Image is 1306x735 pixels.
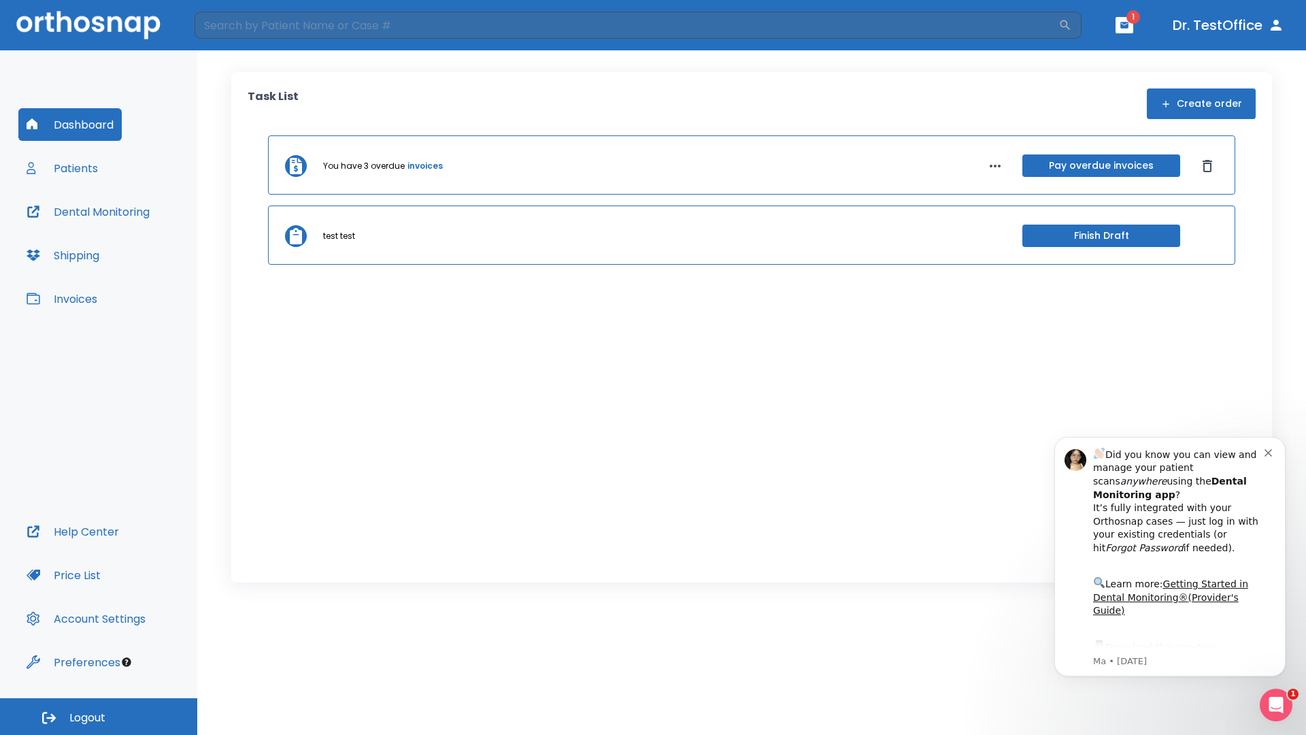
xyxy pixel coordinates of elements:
[18,195,158,228] button: Dental Monitoring
[1260,689,1292,721] iframe: Intercom live chat
[18,646,129,679] button: Preferences
[1034,420,1306,728] iframe: Intercom notifications message
[18,108,122,141] button: Dashboard
[1288,689,1299,700] span: 1
[69,710,105,725] span: Logout
[248,88,299,119] p: Task List
[18,282,105,315] button: Invoices
[18,239,107,272] button: Shipping
[1022,225,1180,247] button: Finish Draft
[1147,88,1256,119] button: Create order
[18,515,127,548] button: Help Center
[323,160,405,172] p: You have 3 overdue
[195,12,1058,39] input: Search by Patient Name or Case #
[18,559,109,591] button: Price List
[18,152,106,184] button: Patients
[407,160,443,172] a: invoices
[120,656,133,668] div: Tooltip anchor
[1196,155,1218,177] button: Dismiss
[1126,10,1140,24] span: 1
[1167,13,1290,37] button: Dr. TestOffice
[1022,154,1180,177] button: Pay overdue invoices
[18,602,154,635] button: Account Settings
[16,11,161,39] img: Orthosnap
[323,230,355,242] p: test test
